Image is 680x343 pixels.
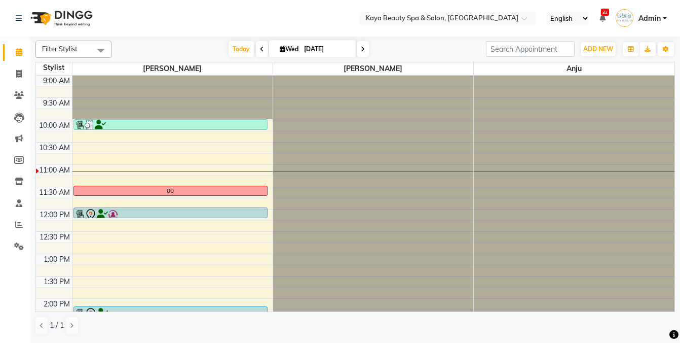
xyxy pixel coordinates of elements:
[26,4,95,32] img: logo
[42,277,72,287] div: 1:30 PM
[41,98,72,109] div: 9:30 AM
[37,187,72,198] div: 11:30 AM
[74,208,267,218] div: [PERSON_NAME], TK04, 12:00 PM-12:15 PM, Eyebrows Threading
[37,232,72,243] div: 12:30 PM
[601,9,609,16] span: 32
[42,299,72,310] div: 2:00 PM
[37,143,72,153] div: 10:30 AM
[486,41,575,57] input: Search Appointment
[37,165,72,176] div: 11:00 AM
[638,13,661,24] span: Admin
[583,45,613,53] span: ADD NEW
[229,41,254,57] span: Today
[167,186,174,195] div: 00
[273,62,473,75] span: [PERSON_NAME]
[50,320,64,331] span: 1 / 1
[474,62,674,75] span: Anju
[581,42,616,56] button: ADD NEW
[37,120,72,131] div: 10:00 AM
[277,45,301,53] span: Wed
[42,45,78,53] span: Filter Stylist
[36,62,72,73] div: Stylist
[72,62,273,75] span: [PERSON_NAME]
[301,42,352,57] input: 2025-10-01
[42,254,72,265] div: 1:00 PM
[74,307,267,317] div: [PERSON_NAME], TK02, 02:15 PM-02:30 PM, Eyebrows Threading
[41,76,72,86] div: 9:00 AM
[599,14,606,23] a: 32
[37,210,72,220] div: 12:00 PM
[616,9,633,27] img: Admin
[74,120,267,129] div: [PERSON_NAME], TK01, 10:00 AM-10:15 AM, Eyebrows Threading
